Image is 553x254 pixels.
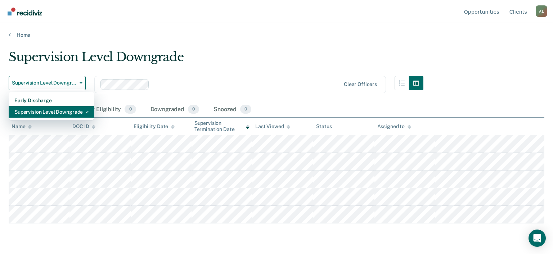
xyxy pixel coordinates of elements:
[529,230,546,247] div: Open Intercom Messenger
[9,92,94,121] div: Dropdown Menu
[12,123,32,130] div: Name
[240,105,251,114] span: 0
[125,105,136,114] span: 0
[316,123,332,130] div: Status
[255,123,290,130] div: Last Viewed
[12,80,77,86] span: Supervision Level Downgrade
[149,102,201,118] div: Downgraded0
[344,81,377,87] div: Clear officers
[212,102,253,118] div: Snoozed0
[9,76,86,90] button: Supervision Level Downgrade
[72,102,137,118] div: Pending Eligibility0
[134,123,175,130] div: Eligibility Date
[377,123,411,130] div: Assigned to
[72,123,95,130] div: DOC ID
[14,106,89,118] div: Supervision Level Downgrade
[9,50,423,70] div: Supervision Level Downgrade
[536,5,547,17] div: A L
[8,8,42,15] img: Recidiviz
[9,32,544,38] a: Home
[188,105,199,114] span: 0
[536,5,547,17] button: Profile dropdown button
[194,120,249,132] div: Supervision Termination Date
[14,95,89,106] div: Early Discharge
